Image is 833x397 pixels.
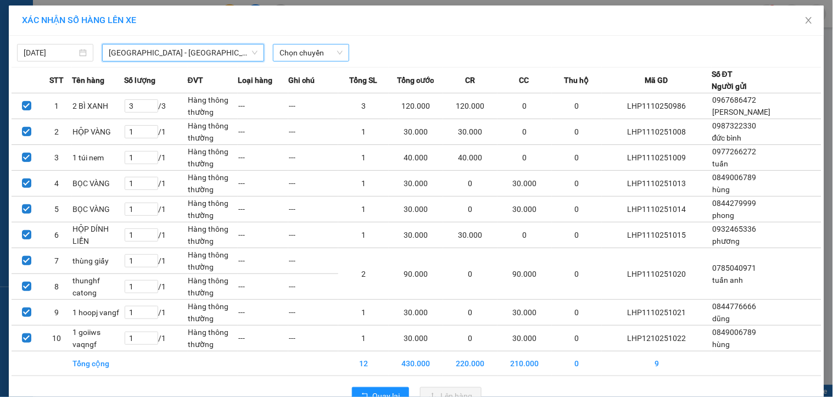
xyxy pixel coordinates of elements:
td: thunghf catong [72,274,124,300]
td: BỌC VÀNG [72,171,124,197]
td: --- [288,119,339,145]
span: 0977266272 [712,147,756,156]
td: 0 [552,145,602,171]
td: / 1 [124,248,187,274]
td: 0 [552,248,602,300]
span: XÁC NHẬN SỐ HÀNG LÊN XE [22,15,136,25]
span: 0849006789 [712,173,756,182]
span: Loại hàng [238,74,272,86]
span: Tên hàng [72,74,104,86]
span: dũng [712,314,730,323]
td: --- [288,248,339,274]
td: 2 [338,248,389,300]
div: Số ĐT Người gửi [712,68,747,92]
td: 9 [602,351,712,376]
td: 0 [443,300,497,326]
td: LHP1110251020 [602,248,712,300]
span: 0844279999 [712,199,756,208]
td: 12 [338,351,389,376]
td: 30.000 [497,197,552,222]
td: 1 [338,197,389,222]
td: 10 [42,326,72,351]
td: 0 [443,197,497,222]
td: LHP1110251021 [602,300,712,326]
td: 430.000 [389,351,443,376]
button: Close [793,5,824,36]
td: Hàng thông thường [188,326,238,351]
td: / 1 [124,274,187,300]
td: / 3 [124,93,187,119]
td: 0 [497,145,552,171]
td: 7 [42,248,72,274]
span: Thanh Hóa - Hà Nội [109,44,258,61]
td: --- [238,119,288,145]
td: HỘP VÀNG [72,119,124,145]
td: 0 [552,93,602,119]
td: 0 [443,248,497,300]
td: 30.000 [389,197,443,222]
td: / 1 [124,197,187,222]
td: 0 [497,119,552,145]
span: tuấn anh [712,276,743,284]
td: LHP1110251009 [602,145,712,171]
td: Hàng thông thường [188,171,238,197]
td: 1 [338,300,389,326]
span: Tổng cước [398,74,434,86]
td: 40.000 [389,145,443,171]
td: 0 [552,351,602,376]
td: 2 [42,119,72,145]
td: thùng giấy [72,248,124,274]
td: --- [238,248,288,274]
span: 0849006789 [712,328,756,337]
span: 0987322330 [712,121,756,130]
td: / 1 [124,300,187,326]
span: STT [49,74,64,86]
td: 30.000 [497,171,552,197]
td: 120.000 [389,93,443,119]
span: CC [519,74,529,86]
td: 0 [552,171,602,197]
td: 1 [338,145,389,171]
td: 0 [443,171,497,197]
td: Hàng thông thường [188,145,238,171]
td: 220.000 [443,351,497,376]
span: close [804,16,813,25]
td: --- [288,222,339,248]
td: / 1 [124,222,187,248]
span: 0967686472 [712,96,756,104]
td: 30.000 [497,326,552,351]
td: 30.000 [389,222,443,248]
td: 0 [552,119,602,145]
td: 40.000 [443,145,497,171]
td: 0 [497,93,552,119]
td: LHP1110251013 [602,171,712,197]
td: --- [288,145,339,171]
td: 90.000 [389,248,443,300]
td: 5 [42,197,72,222]
span: CR [465,74,475,86]
td: 1 goiiws vaqngf [72,326,124,351]
td: 0 [552,197,602,222]
span: phong [712,211,734,220]
td: 6 [42,222,72,248]
td: 3 [338,93,389,119]
td: Tổng cộng [72,351,124,376]
td: 0 [443,326,497,351]
td: 30.000 [497,300,552,326]
td: 0 [552,326,602,351]
span: Tổng SL [349,74,377,86]
td: Hàng thông thường [188,222,238,248]
td: --- [238,93,288,119]
td: --- [238,274,288,300]
td: / 1 [124,145,187,171]
span: tuấn [712,159,728,168]
td: 30.000 [389,326,443,351]
span: [PERSON_NAME] [712,108,771,116]
td: Hàng thông thường [188,197,238,222]
td: Hàng thông thường [188,248,238,274]
span: phương [712,237,740,245]
span: Mã GD [645,74,668,86]
td: --- [288,197,339,222]
td: 120.000 [443,93,497,119]
td: --- [288,274,339,300]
